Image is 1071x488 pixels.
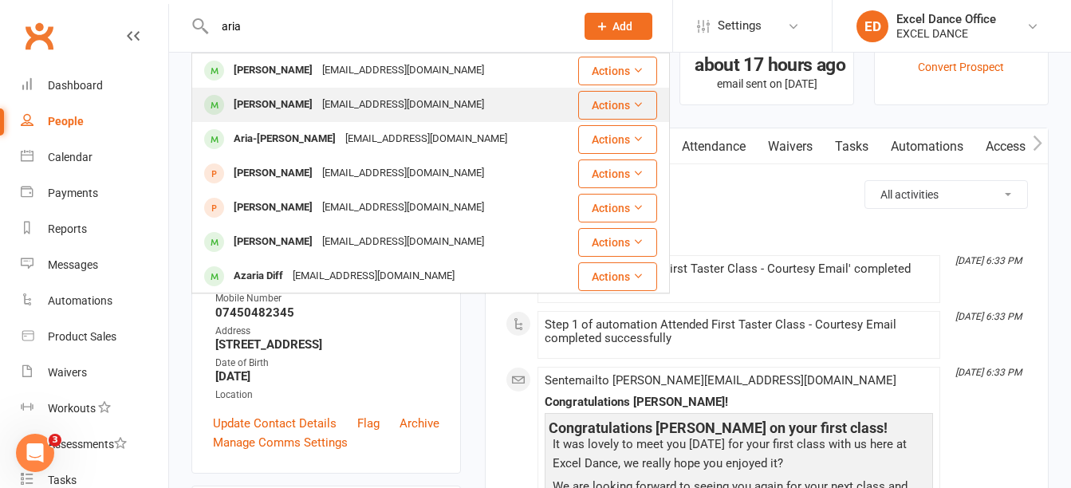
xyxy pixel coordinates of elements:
a: Clubworx [19,16,59,56]
a: Automations [880,128,975,165]
strong: 07450482345 [215,305,439,320]
div: Tasks [48,474,77,486]
a: Waivers [757,128,824,165]
div: [PERSON_NAME] [229,196,317,219]
a: Payments [21,175,168,211]
button: Actions [578,57,657,85]
a: Messages [21,247,168,283]
div: Aria-[PERSON_NAME] [229,128,341,151]
div: [PERSON_NAME] [229,93,317,116]
div: [PERSON_NAME] [229,59,317,82]
a: Product Sales [21,319,168,355]
div: [EMAIL_ADDRESS][DOMAIN_NAME] [317,162,489,185]
div: Mobile Number [215,291,439,306]
button: Actions [578,159,657,188]
iframe: Intercom live chat [16,434,54,472]
a: Waivers [21,355,168,391]
div: Payments [48,187,98,199]
button: Actions [578,91,657,120]
div: [EMAIL_ADDRESS][DOMAIN_NAME] [341,128,512,151]
div: Waivers [48,366,87,379]
i: [DATE] 6:33 PM [955,255,1022,266]
div: Location [215,388,439,403]
div: Reports [48,222,87,235]
div: [EMAIL_ADDRESS][DOMAIN_NAME] [288,265,459,288]
a: Workouts [21,391,168,427]
button: Actions [578,125,657,154]
a: Automations [21,283,168,319]
div: [EMAIL_ADDRESS][DOMAIN_NAME] [317,59,489,82]
h3: Activity [506,180,1028,205]
li: This Month [506,230,1028,255]
div: Automations [48,294,112,307]
a: Manage Comms Settings [213,433,348,452]
span: 3 [49,434,61,447]
a: Dashboard [21,68,168,104]
button: Actions [578,194,657,222]
span: Sent email to [PERSON_NAME][EMAIL_ADDRESS][DOMAIN_NAME] [545,373,896,388]
div: Assessments [48,438,127,451]
div: Product Sales [48,330,116,343]
i: [DATE] 6:33 PM [955,367,1022,378]
div: Address [215,324,439,339]
a: Archive [400,414,439,433]
div: [PERSON_NAME] [229,230,317,254]
a: Assessments [21,427,168,462]
div: about 17 hours ago [695,57,839,73]
span: Add [612,20,632,33]
button: Actions [578,262,657,291]
strong: [STREET_ADDRESS] [215,337,439,352]
a: Update Contact Details [213,414,337,433]
a: Reports [21,211,168,247]
div: [EMAIL_ADDRESS][DOMAIN_NAME] [317,230,489,254]
span: Settings [718,8,762,44]
div: Dashboard [48,79,103,92]
a: Calendar [21,140,168,175]
a: People [21,104,168,140]
div: [EMAIL_ADDRESS][DOMAIN_NAME] [317,93,489,116]
div: Congratulations [PERSON_NAME]! [545,396,933,409]
p: email sent on [DATE] [695,77,839,90]
div: Calendar [48,151,93,163]
a: Attendance [671,128,757,165]
button: Add [585,13,652,40]
a: Convert Prospect [918,61,1004,73]
div: Workouts [48,402,96,415]
div: [EMAIL_ADDRESS][DOMAIN_NAME] [317,196,489,219]
div: Excel Dance Office [896,12,996,26]
b: Congratulations [PERSON_NAME] on your first class! [549,419,888,436]
div: Automation 'Attended First Taster Class - Courtesy Email' completed successfully [545,262,933,289]
div: [PERSON_NAME] [229,162,317,185]
div: Date of Birth [215,356,439,371]
div: People [48,115,84,128]
a: Flag [357,414,380,433]
button: Actions [578,228,657,257]
div: EXCEL DANCE [896,26,996,41]
strong: [DATE] [215,369,439,384]
input: Search... [210,15,564,37]
p: It was lovely to meet you [DATE] for your first class with us here at Excel Dance, we really hope... [549,435,929,477]
a: Tasks [824,128,880,165]
div: ED [856,10,888,42]
i: [DATE] 6:33 PM [955,311,1022,322]
div: Step 1 of automation Attended First Taster Class - Courtesy Email completed successfully [545,318,933,345]
div: Azaria Diff [229,265,288,288]
div: Messages [48,258,98,271]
